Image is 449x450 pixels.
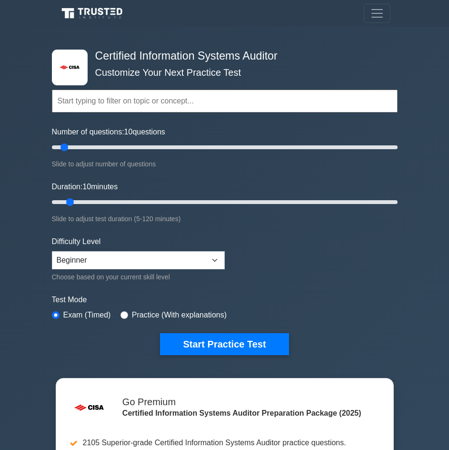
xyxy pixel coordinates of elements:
[91,50,351,63] h4: Certified Information Systems Auditor
[82,183,91,191] span: 10
[52,213,398,225] div: Slide to adjust test duration (5-120 minutes)
[132,309,227,321] label: Practice (With explanations)
[52,126,165,138] label: Number of questions: questions
[52,90,398,112] input: Start typing to filter on topic or concept...
[124,128,133,136] span: 10
[52,236,101,247] label: Difficulty Level
[52,158,398,170] div: Slide to adjust number of questions
[364,4,390,23] button: Toggle navigation
[52,271,225,283] div: Choose based on your current skill level
[63,309,111,321] label: Exam (Timed)
[52,294,398,306] label: Test Mode
[160,333,289,355] button: Start Practice Test
[52,181,118,193] label: Duration: minutes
